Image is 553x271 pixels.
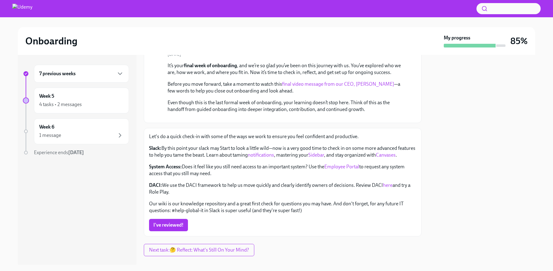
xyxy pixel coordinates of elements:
[39,93,54,100] h6: Week 5
[39,132,61,139] div: 1 message
[153,222,184,228] span: I've reviewed!
[282,81,394,87] a: final video message from our CEO, [PERSON_NAME]
[149,133,416,140] p: Let's do a quick check-in with some of the ways we work to ensure you feel confident and productive.
[383,182,393,188] a: here
[149,163,416,177] p: Does it feel like you still need access to an important system? Use the to request any system acc...
[149,145,416,158] p: By this point your slack may Start to look a little wild—now is a very good time to check in on s...
[510,35,528,47] h3: 85%
[149,247,249,253] span: Next task : 🤔 Reflect: What's Still On Your Mind?
[149,164,182,170] strong: System Access:
[12,4,32,14] img: Udemy
[168,81,406,94] p: Before you move forward, take a moment to watch this —a few words to help you close out onboardin...
[444,35,470,41] strong: My progress
[308,152,324,158] a: Sidebar
[149,182,416,195] p: We use the DACI framework to help us move quickly and clearly identify owners of decisions. Revie...
[23,118,129,144] a: Week 61 message
[324,164,359,170] a: Employee Portal
[149,200,416,214] p: Our wiki is our knowledge repository and a great first check for questions you may have. And don'...
[144,244,254,256] button: Next task:🤔 Reflect: What's Still On Your Mind?
[39,101,82,108] div: 4 tasks • 2 messages
[34,65,129,83] div: 7 previous weeks
[168,99,406,113] p: Even though this is the last formal week of onboarding, your learning doesn’t stop here. Think of...
[149,145,161,151] strong: Slack:
[25,35,77,47] h2: Onboarding
[23,88,129,113] a: Week 54 tasks • 2 messages
[168,62,406,76] p: It’s your , and we’re so glad you’ve been on this journey with us. You’ve explored who we are, ho...
[34,150,84,155] span: Experience ends
[149,219,188,231] button: I've reviewed!
[184,63,237,68] strong: final week of onboarding
[149,182,162,188] strong: DACI:
[39,124,54,130] h6: Week 6
[39,70,76,77] h6: 7 previous weeks
[68,150,84,155] strong: [DATE]
[376,152,396,158] a: Canvases
[248,152,274,158] a: notifications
